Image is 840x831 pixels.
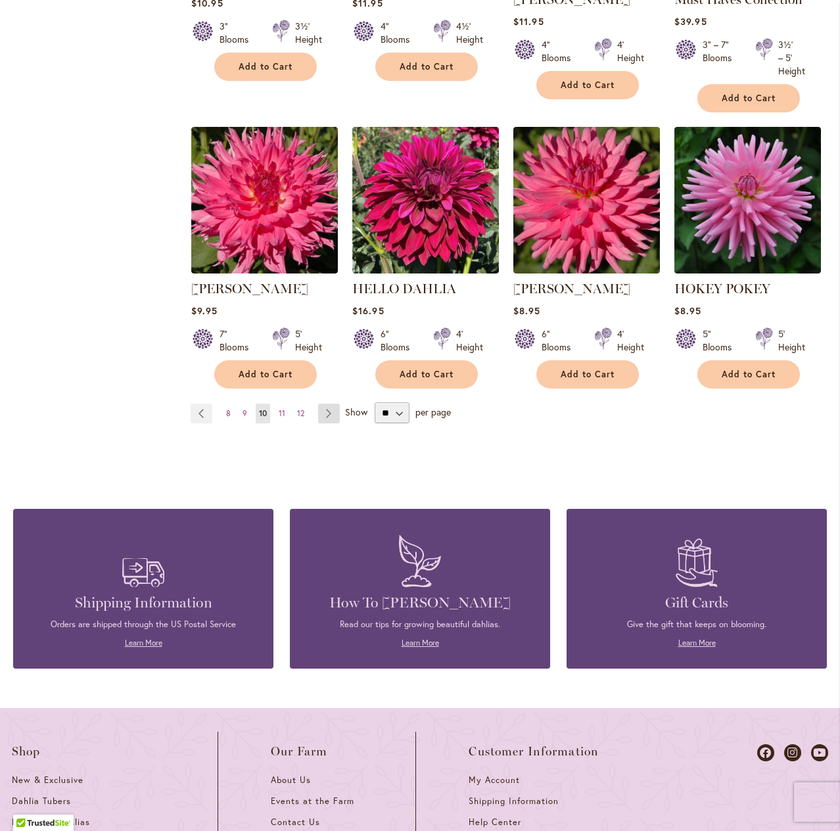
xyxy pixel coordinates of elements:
a: Hello Dahlia [352,264,499,276]
a: 9 [239,404,250,423]
div: 4' Height [617,38,644,64]
span: per page [415,406,451,418]
span: Shipping Information [469,795,558,807]
div: 3½' – 5' Height [778,38,805,78]
h4: Shipping Information [33,594,254,612]
span: $16.95 [352,304,384,317]
div: 6" Blooms [542,327,578,354]
img: HERBERT SMITH [513,127,660,273]
a: 8 [223,404,234,423]
span: New & Exclusive [12,774,83,786]
button: Add to Cart [214,360,317,389]
span: Add to Cart [722,369,776,380]
span: Fresh Cut Dahlias [12,817,90,828]
div: 3" Blooms [220,20,256,46]
p: Orders are shipped through the US Postal Service [33,619,254,630]
span: 10 [259,408,267,418]
div: 7" Blooms [220,327,256,354]
span: 12 [297,408,304,418]
span: $8.95 [674,304,701,317]
a: Learn More [678,638,716,648]
a: 11 [275,404,289,423]
button: Add to Cart [697,360,800,389]
a: Dahlias on Facebook [757,744,774,761]
div: 3" – 7" Blooms [703,38,739,78]
a: HELEN RICHMOND [191,264,338,276]
div: 6" Blooms [381,327,417,354]
div: 4½' Height [456,20,483,46]
span: Show [345,406,367,418]
div: 4" Blooms [542,38,578,64]
a: Dahlias on Instagram [784,744,801,761]
span: About Us [271,774,311,786]
span: Contact Us [271,817,320,828]
button: Add to Cart [214,53,317,81]
span: Add to Cart [400,369,454,380]
div: 5' Height [778,327,805,354]
iframe: Launch Accessibility Center [10,784,47,821]
div: 4' Height [617,327,644,354]
button: Add to Cart [536,71,639,99]
p: Read our tips for growing beautiful dahlias. [310,619,530,630]
img: HOKEY POKEY [674,127,821,273]
button: Add to Cart [697,84,800,112]
a: [PERSON_NAME] [513,281,630,297]
a: Learn More [402,638,439,648]
a: HERBERT SMITH [513,264,660,276]
div: 5" Blooms [703,327,739,354]
span: Add to Cart [561,80,615,91]
span: $9.95 [191,304,218,317]
div: 4' Height [456,327,483,354]
span: $11.95 [513,15,544,28]
p: Give the gift that keeps on blooming. [586,619,807,630]
span: Add to Cart [239,369,292,380]
span: Add to Cart [400,61,454,72]
a: [PERSON_NAME] [191,281,308,297]
span: 11 [279,408,285,418]
button: Add to Cart [375,360,478,389]
div: 5' Height [295,327,322,354]
img: HELEN RICHMOND [191,127,338,273]
span: Add to Cart [561,369,615,380]
div: 3½' Height [295,20,322,46]
div: 4" Blooms [381,20,417,46]
span: 9 [243,408,247,418]
h4: How To [PERSON_NAME] [310,594,530,612]
span: 8 [226,408,231,418]
span: $39.95 [674,15,707,28]
span: Our Farm [271,745,327,758]
span: Customer Information [469,745,599,758]
span: Add to Cart [239,61,292,72]
span: Events at the Farm [271,795,354,807]
span: My Account [469,774,520,786]
a: HELLO DAHLIA [352,281,456,297]
img: Hello Dahlia [352,127,499,273]
a: Learn More [125,638,162,648]
button: Add to Cart [536,360,639,389]
span: Help Center [469,817,521,828]
a: HOKEY POKEY [674,264,821,276]
button: Add to Cart [375,53,478,81]
span: Add to Cart [722,93,776,104]
a: 12 [294,404,308,423]
h4: Gift Cards [586,594,807,612]
span: Shop [12,745,41,758]
a: Dahlias on Youtube [811,744,828,761]
span: $8.95 [513,304,540,317]
a: HOKEY POKEY [674,281,770,297]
